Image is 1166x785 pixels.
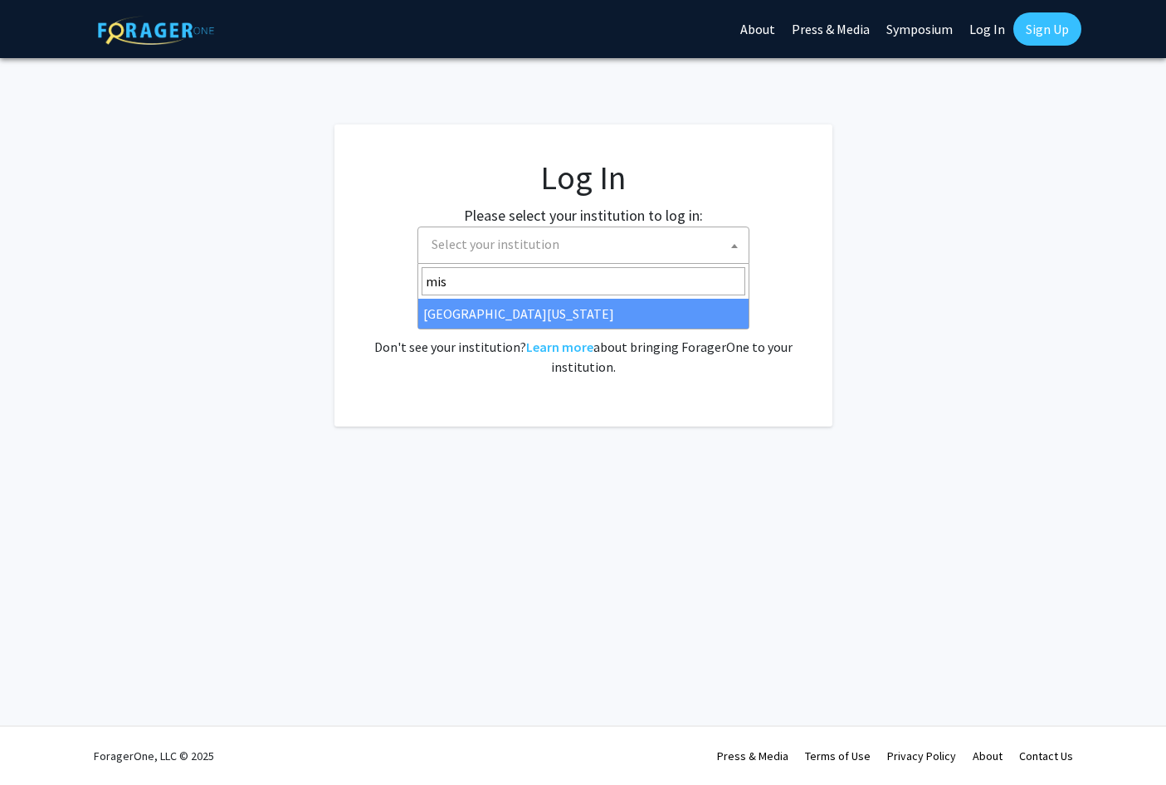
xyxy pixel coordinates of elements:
[432,236,559,252] span: Select your institution
[417,227,749,264] span: Select your institution
[98,16,214,45] img: ForagerOne Logo
[717,748,788,763] a: Press & Media
[464,204,703,227] label: Please select your institution to log in:
[418,299,749,329] li: [GEOGRAPHIC_DATA][US_STATE]
[805,748,871,763] a: Terms of Use
[368,297,799,377] div: No account? . Don't see your institution? about bringing ForagerOne to your institution.
[887,748,956,763] a: Privacy Policy
[422,267,745,295] input: Search
[368,158,799,197] h1: Log In
[973,748,1003,763] a: About
[526,339,593,355] a: Learn more about bringing ForagerOne to your institution
[94,727,214,785] div: ForagerOne, LLC © 2025
[1013,12,1081,46] a: Sign Up
[425,227,749,261] span: Select your institution
[1019,748,1073,763] a: Contact Us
